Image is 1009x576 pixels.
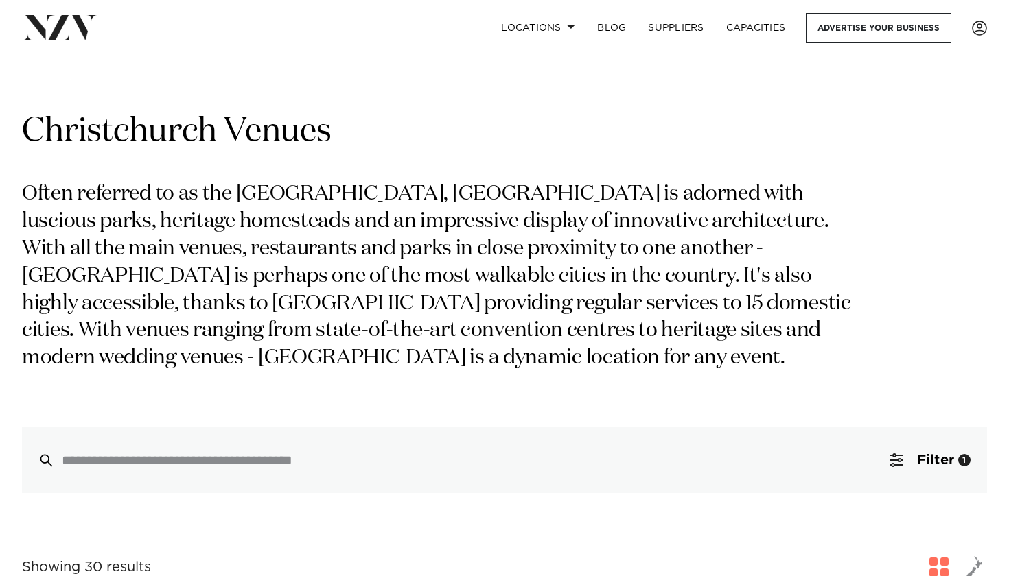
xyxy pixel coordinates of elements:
a: Locations [490,13,586,43]
a: Advertise your business [806,13,951,43]
a: SUPPLIERS [637,13,715,43]
p: Often referred to as the [GEOGRAPHIC_DATA], [GEOGRAPHIC_DATA] is adorned with luscious parks, her... [22,181,870,372]
a: Capacities [715,13,797,43]
span: Filter [917,453,954,467]
a: BLOG [586,13,637,43]
button: Filter1 [873,427,987,493]
h1: Christchurch Venues [22,110,987,154]
div: 1 [958,454,971,466]
img: nzv-logo.png [22,15,97,40]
